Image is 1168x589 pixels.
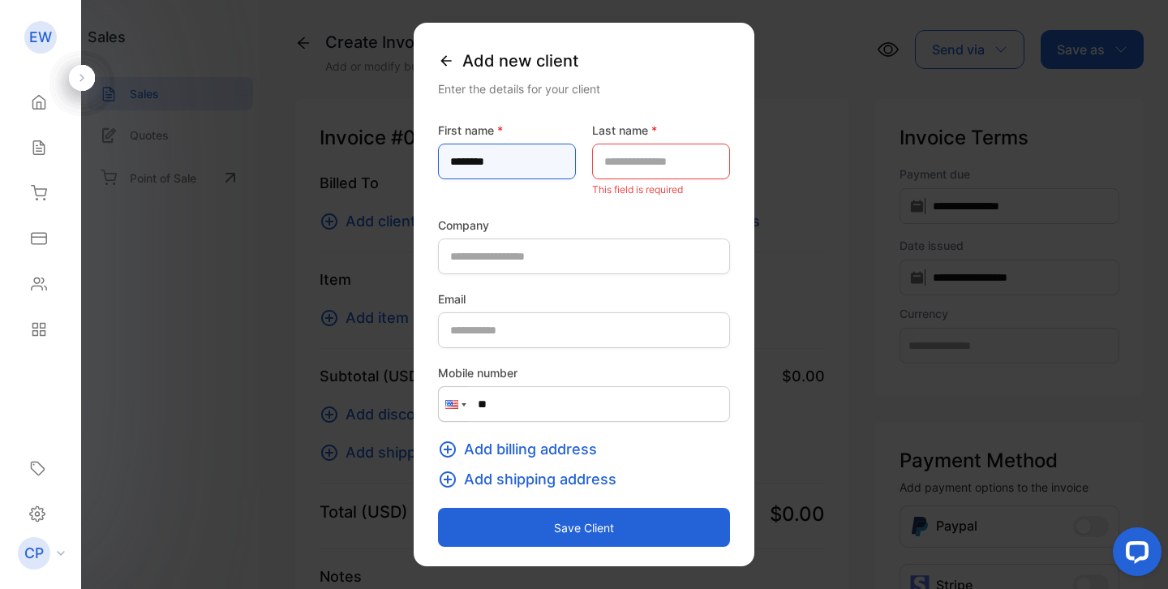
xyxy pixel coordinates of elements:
span: Add new client [462,49,578,73]
p: This field is required [592,179,730,200]
button: Add billing address [438,438,607,460]
label: Mobile number [438,364,730,381]
span: Add billing address [464,438,597,460]
p: CP [24,543,44,564]
label: Company [438,217,730,234]
div: United States: + 1 [439,387,470,421]
p: EW [29,27,52,48]
iframe: LiveChat chat widget [1100,521,1168,589]
span: Add shipping address [464,468,616,490]
button: Save client [438,508,730,547]
label: Email [438,290,730,307]
button: Add shipping address [438,468,626,490]
label: Last name [592,122,730,139]
div: Enter the details for your client [438,80,730,97]
label: First name [438,122,576,139]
